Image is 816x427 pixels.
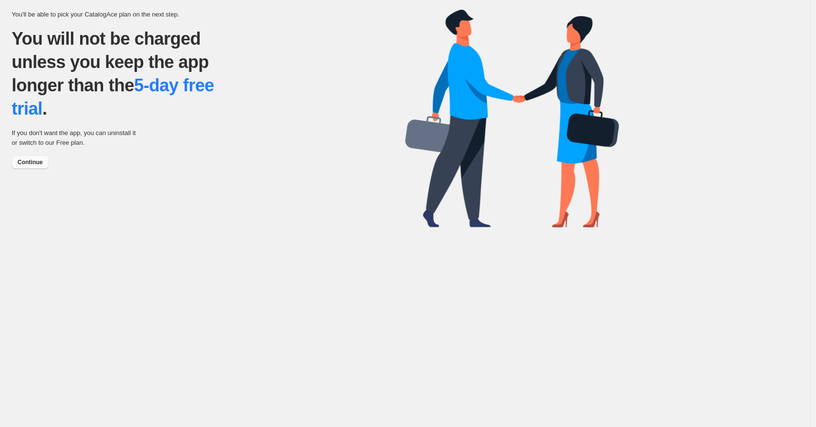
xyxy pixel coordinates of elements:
[12,27,240,120] p: You will not be charged unless you keep the app longer than the .
[405,10,619,227] img: trial
[17,158,43,166] span: Continue
[12,128,140,148] p: If you don't want the app, you can uninstall it or switch to our Free plan.
[12,155,49,169] button: Continue
[12,10,405,19] p: You'll be able to pick your CatalogAce plan on the next step.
